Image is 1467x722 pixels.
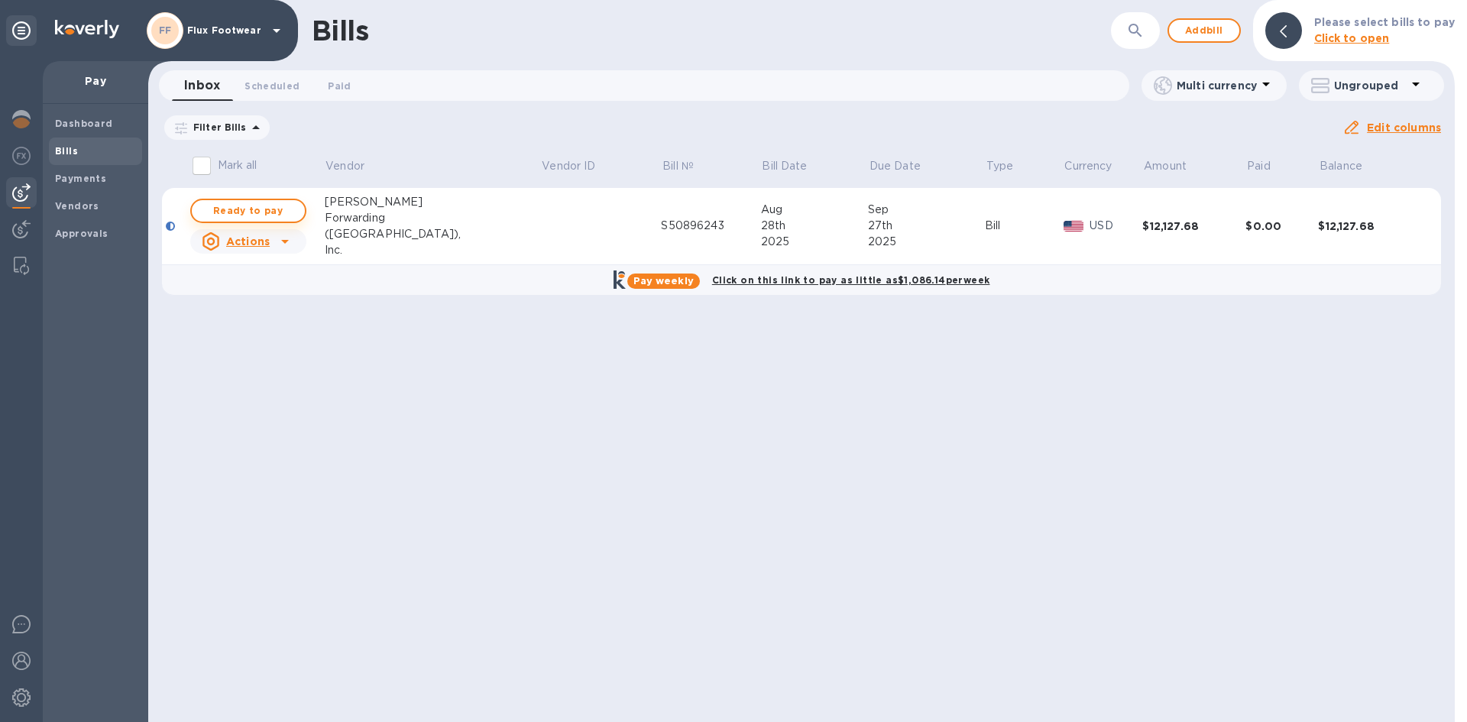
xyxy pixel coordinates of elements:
[55,145,78,157] b: Bills
[870,158,921,174] p: Due Date
[244,78,300,94] span: Scheduled
[312,15,368,47] h1: Bills
[633,275,694,287] b: Pay weekly
[1245,219,1318,234] div: $0.00
[870,158,941,174] span: Due Date
[662,158,694,174] p: Bill №
[761,234,868,250] div: 2025
[542,158,615,174] span: Vendor ID
[868,202,985,218] div: Sep
[662,158,714,174] span: Bill №
[1318,219,1421,234] div: $12,127.68
[1144,158,1206,174] span: Amount
[55,73,136,89] p: Pay
[1177,78,1257,93] p: Multi currency
[328,78,351,94] span: Paid
[55,173,106,184] b: Payments
[325,158,384,174] span: Vendor
[761,218,868,234] div: 28th
[1320,158,1382,174] span: Balance
[55,20,119,38] img: Logo
[325,194,541,210] div: [PERSON_NAME]
[1142,219,1245,234] div: $12,127.68
[1181,21,1227,40] span: Add bill
[1167,18,1241,43] button: Addbill
[1064,158,1112,174] p: Currency
[190,199,306,223] button: Ready to pay
[184,75,220,96] span: Inbox
[1334,78,1407,93] p: Ungrouped
[868,218,985,234] div: 27th
[985,218,1064,234] div: Bill
[204,202,293,220] span: Ready to pay
[1320,158,1362,174] p: Balance
[325,242,541,258] div: Inc.
[712,274,990,286] b: Click on this link to pay as little as $1,086.14 per week
[762,158,827,174] span: Bill Date
[1064,221,1084,231] img: USD
[325,210,541,226] div: Forwarding
[1314,32,1390,44] b: Click to open
[325,226,541,242] div: ([GEOGRAPHIC_DATA]),
[1367,121,1441,134] u: Edit columns
[868,234,985,250] div: 2025
[187,25,264,36] p: Flux Footwear
[12,147,31,165] img: Foreign exchange
[55,118,113,129] b: Dashboard
[761,202,868,218] div: Aug
[325,158,364,174] p: Vendor
[1314,16,1455,28] b: Please select bills to pay
[1090,218,1142,234] p: USD
[55,228,108,239] b: Approvals
[542,158,595,174] p: Vendor ID
[218,157,257,173] p: Mark all
[1247,158,1271,174] p: Paid
[226,235,270,248] u: Actions
[661,218,760,234] div: S50896243
[6,15,37,46] div: Unpin categories
[986,158,1034,174] span: Type
[187,121,247,134] p: Filter Bills
[762,158,807,174] p: Bill Date
[1144,158,1187,174] p: Amount
[55,200,99,212] b: Vendors
[159,24,172,36] b: FF
[1247,158,1291,174] span: Paid
[986,158,1014,174] p: Type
